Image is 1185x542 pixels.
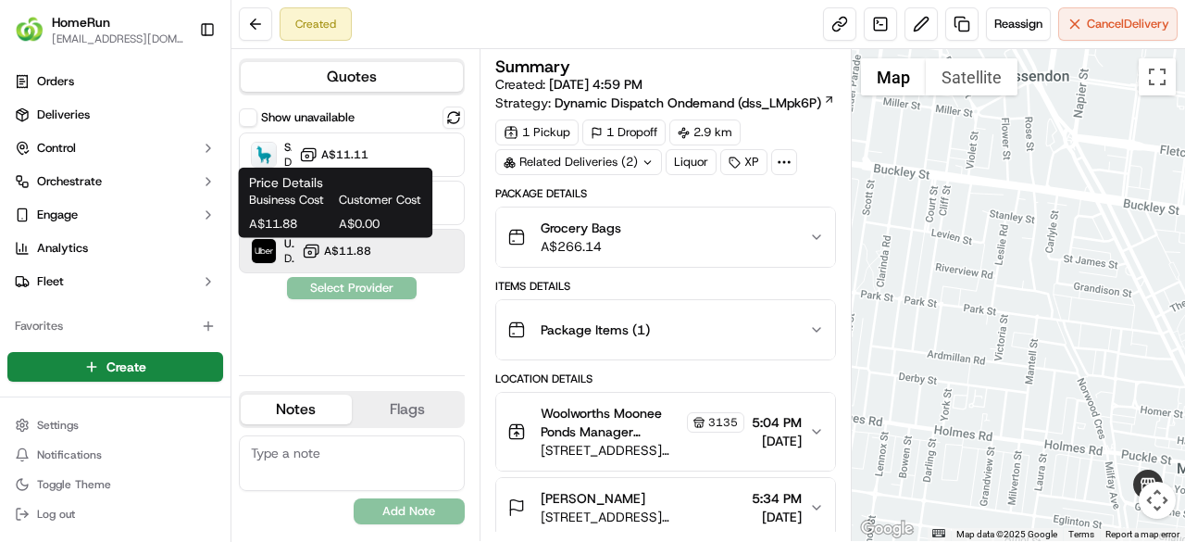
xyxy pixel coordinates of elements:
[37,447,102,462] span: Notifications
[1087,16,1169,32] span: Cancel Delivery
[106,358,146,376] span: Create
[252,239,276,263] img: Uber
[339,216,421,233] span: A$0.00
[7,352,223,382] button: Create
[720,149,767,175] div: XP
[495,149,662,175] div: Related Deliveries (2)
[37,507,75,522] span: Log out
[541,508,744,526] span: [STREET_ADDRESS][PERSON_NAME]
[299,145,368,164] button: A$11.11
[284,140,292,155] span: Sherpa
[932,529,945,537] button: Keyboard shortcuts
[37,240,88,257] span: Analytics
[541,237,621,256] span: A$266.14
[496,300,835,359] button: Package Items (1)
[7,233,223,263] a: Analytics
[261,109,355,126] label: Show unavailable
[752,432,802,450] span: [DATE]
[7,412,223,438] button: Settings
[284,155,292,170] span: Dropoff ETA 2 hours
[1058,7,1178,41] button: CancelDelivery
[541,404,683,441] span: Woolworths Moonee Ponds Manager Manager
[496,208,835,267] button: Grocery BagsA$266.14
[582,120,666,145] div: 1 Dropoff
[302,242,371,260] button: A$11.88
[321,147,368,162] span: A$11.11
[495,75,642,94] span: Created:
[15,15,44,44] img: HomeRun
[1105,529,1179,539] a: Report a map error
[986,7,1051,41] button: Reassign
[7,311,223,341] div: Favorites
[495,279,836,294] div: Items Details
[284,236,294,251] span: Uber
[52,32,184,46] button: [EMAIL_ADDRESS][DOMAIN_NAME]
[495,186,836,201] div: Package Details
[37,418,79,433] span: Settings
[496,478,835,537] button: [PERSON_NAME][STREET_ADDRESS][PERSON_NAME]5:34 PM[DATE]
[249,192,331,208] span: Business Cost
[541,489,645,508] span: [PERSON_NAME]
[52,13,110,32] button: HomeRun
[37,477,111,492] span: Toggle Theme
[495,58,570,75] h3: Summary
[37,173,102,190] span: Orchestrate
[7,501,223,527] button: Log out
[37,140,76,157] span: Control
[7,472,223,498] button: Toggle Theme
[555,94,821,112] span: Dynamic Dispatch Ondemand (dss_LMpk6P)
[7,442,223,468] button: Notifications
[666,149,717,175] div: Liquor
[555,94,835,112] a: Dynamic Dispatch Ondemand (dss_LMpk6P)
[994,16,1042,32] span: Reassign
[752,489,802,508] span: 5:34 PM
[7,7,192,52] button: HomeRunHomeRun[EMAIL_ADDRESS][DOMAIN_NAME]
[708,415,738,430] span: 3135
[37,207,78,223] span: Engage
[541,219,621,237] span: Grocery Bags
[241,395,352,424] button: Notes
[541,441,744,460] span: [STREET_ADDRESS][PERSON_NAME]
[669,120,741,145] div: 2.9 km
[7,167,223,196] button: Orchestrate
[495,94,835,112] div: Strategy:
[752,413,802,432] span: 5:04 PM
[37,73,74,90] span: Orders
[324,244,371,258] span: A$11.88
[37,107,90,123] span: Deliveries
[956,529,1057,539] span: Map data ©2025 Google
[926,58,1017,95] button: Show satellite imagery
[249,173,421,192] h1: Price Details
[352,395,463,424] button: Flags
[7,67,223,96] a: Orders
[541,321,650,339] span: Package Items ( 1 )
[7,200,223,230] button: Engage
[496,393,835,471] button: Woolworths Moonee Ponds Manager Manager3135[STREET_ADDRESS][PERSON_NAME]5:04 PM[DATE]
[1068,529,1094,539] a: Terms (opens in new tab)
[549,76,642,93] span: [DATE] 4:59 PM
[37,273,64,290] span: Fleet
[861,58,926,95] button: Show street map
[339,192,421,208] span: Customer Cost
[495,372,836,386] div: Location Details
[856,517,917,541] a: Open this area in Google Maps (opens a new window)
[249,216,331,233] span: A$11.88
[752,508,802,526] span: [DATE]
[284,251,294,266] span: Dropoff ETA 49 minutes
[7,100,223,130] a: Deliveries
[241,62,463,92] button: Quotes
[1139,58,1176,95] button: Toggle fullscreen view
[1139,482,1176,519] button: Map camera controls
[252,143,276,167] img: Sherpa
[856,517,917,541] img: Google
[7,267,223,296] button: Fleet
[7,133,223,163] button: Control
[495,120,579,145] div: 1 Pickup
